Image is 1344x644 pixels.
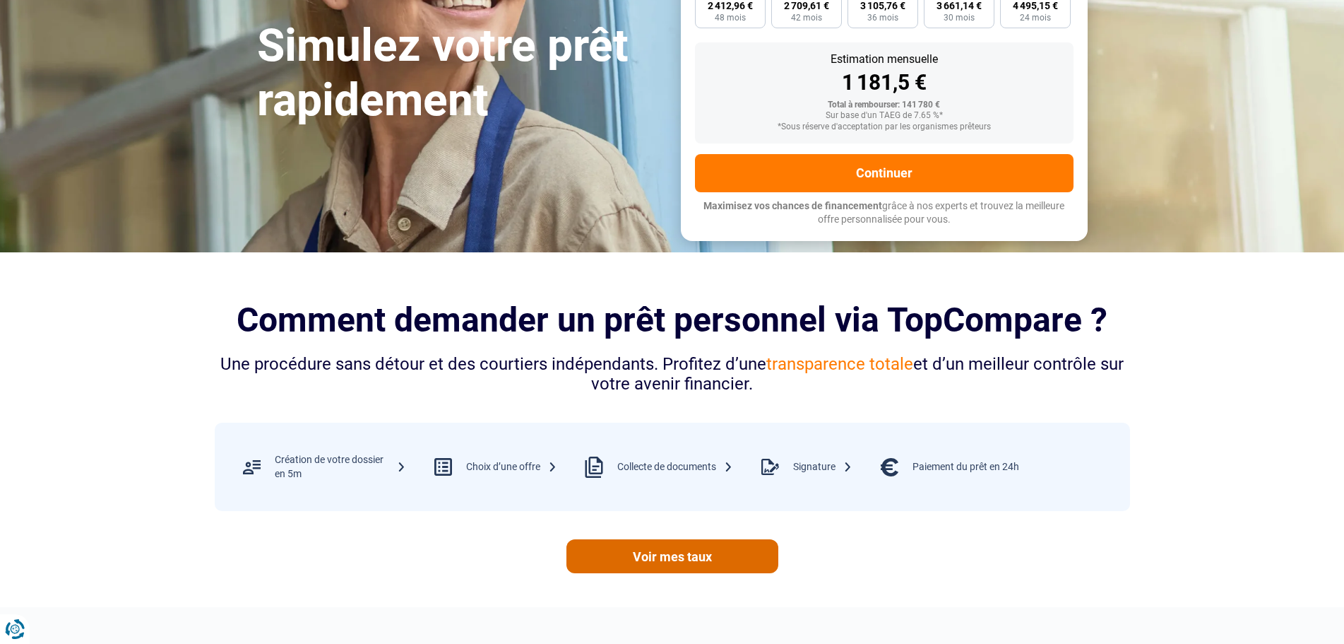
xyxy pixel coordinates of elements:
div: Choix d’une offre [466,460,557,474]
div: Paiement du prêt en 24h [912,460,1019,474]
span: Maximisez vos chances de financement [703,200,882,211]
span: 3 661,14 € [936,1,982,11]
span: 30 mois [944,13,975,22]
div: *Sous réserve d'acceptation par les organismes prêteurs [706,122,1062,132]
p: grâce à nos experts et trouvez la meilleure offre personnalisée pour vous. [695,199,1074,227]
span: 48 mois [715,13,746,22]
span: 36 mois [867,13,898,22]
div: Signature [793,460,852,474]
h2: Comment demander un prêt personnel via TopCompare ? [215,300,1130,339]
a: Voir mes taux [566,539,778,573]
div: Total à rembourser: 141 780 € [706,100,1062,110]
span: 4 495,15 € [1013,1,1058,11]
span: 24 mois [1020,13,1051,22]
div: Estimation mensuelle [706,54,1062,65]
span: 2 412,96 € [708,1,753,11]
span: 42 mois [791,13,822,22]
span: 2 709,61 € [784,1,829,11]
div: Une procédure sans détour et des courtiers indépendants. Profitez d’une et d’un meilleur contrôle... [215,354,1130,395]
h1: Simulez votre prêt rapidement [257,19,664,128]
div: 1 181,5 € [706,72,1062,93]
button: Continuer [695,154,1074,192]
div: Sur base d'un TAEG de 7.65 %* [706,111,1062,121]
span: 3 105,76 € [860,1,905,11]
div: Création de votre dossier en 5m [275,453,406,481]
div: Collecte de documents [617,460,733,474]
span: transparence totale [766,354,913,374]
